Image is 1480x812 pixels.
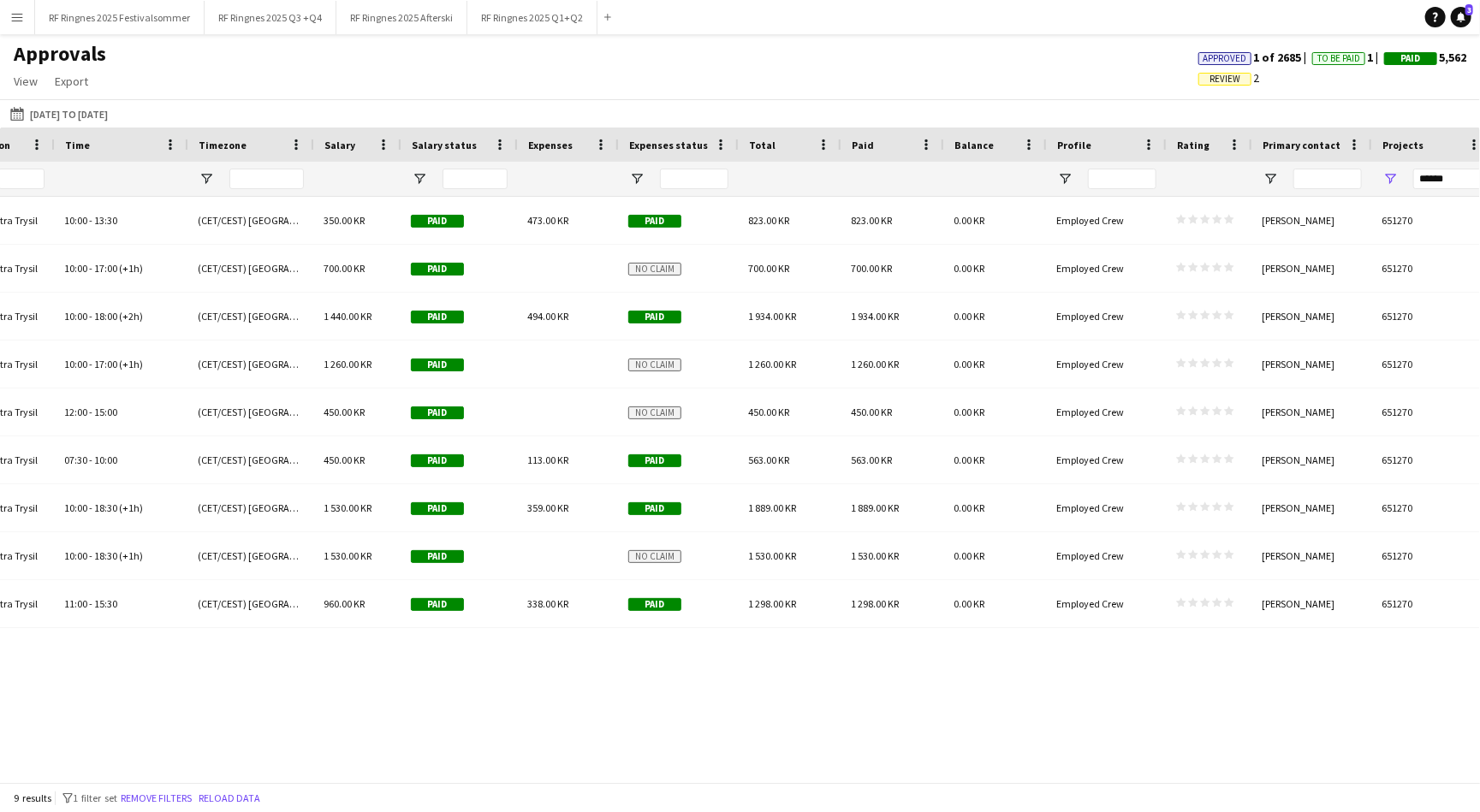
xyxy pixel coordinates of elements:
[954,453,984,466] span: 0.00 KR
[411,215,464,228] span: Paid
[528,139,573,151] span: Expenses
[73,791,117,804] span: 1 filter set
[1057,139,1091,151] span: Profile
[1251,484,1371,531] div: [PERSON_NAME]
[851,310,899,323] span: 1 934.00 KR
[412,171,427,187] button: Open Filter Menu
[527,501,568,514] span: 359.00 KR
[629,171,645,187] button: Open Filter Menu
[324,549,371,562] span: 1 530.00 KR
[64,501,87,514] span: 10:00
[119,358,143,370] span: (+1h)
[117,789,195,808] button: Remove filters
[205,1,336,34] button: RF Ringnes 2025 Q3 +Q4
[954,358,984,370] span: 0.00 KR
[199,171,214,187] button: Open Filter Menu
[324,310,371,323] span: 1 440.00 KR
[748,501,796,514] span: 1 889.00 KR
[89,262,92,275] span: -
[1210,74,1240,85] span: Review
[324,597,365,610] span: 960.00 KR
[411,359,464,371] span: Paid
[94,549,117,562] span: 18:30
[851,453,892,466] span: 563.00 KR
[1465,4,1473,15] span: 3
[628,215,681,228] span: Paid
[1263,139,1340,151] span: Primary contact
[1293,169,1362,189] input: Primary contact Filter Input
[35,1,205,34] button: RF Ringnes 2025 Festivalsommer
[1088,169,1156,189] input: Profile Filter Input
[467,1,597,34] button: RF Ringnes 2025 Q1+Q2
[628,311,681,323] span: Paid
[1056,549,1124,562] span: Employed Crew
[64,453,87,466] span: 07:30
[187,580,313,627] div: (CET/CEST) [GEOGRAPHIC_DATA]
[119,549,143,562] span: (+1h)
[94,597,117,610] span: 15:30
[411,550,464,563] span: Paid
[89,214,92,227] span: -
[1251,197,1371,244] div: [PERSON_NAME]
[1263,171,1278,187] button: Open Filter Menu
[954,597,984,610] span: 0.00 KR
[954,310,984,323] span: 0.00 KR
[954,262,984,275] span: 0.00 KR
[94,501,117,514] span: 18:30
[411,406,464,419] span: Paid
[336,1,467,34] button: RF Ringnes 2025 Afterski
[1401,53,1421,64] span: Paid
[324,139,355,151] span: Salary
[628,406,681,419] span: No claim
[1198,50,1312,65] span: 1 of 2685
[660,169,728,189] input: Expenses status Filter Input
[411,502,464,515] span: Paid
[954,406,984,418] span: 0.00 KR
[748,214,789,227] span: 823.00 KR
[187,197,313,244] div: (CET/CEST) [GEOGRAPHIC_DATA]
[628,454,681,467] span: Paid
[851,597,899,610] span: 1 298.00 KR
[64,214,87,227] span: 10:00
[748,453,789,466] span: 563.00 KR
[851,214,892,227] span: 823.00 KR
[195,789,264,808] button: Reload data
[443,169,508,189] input: Salary status Filter Input
[628,502,681,515] span: Paid
[851,501,899,514] span: 1 889.00 KR
[411,598,464,611] span: Paid
[1177,139,1210,151] span: Rating
[851,549,899,562] span: 1 530.00 KR
[954,549,984,562] span: 0.00 KR
[64,406,87,418] span: 12:00
[1056,453,1124,466] span: Employed Crew
[64,597,87,610] span: 11:00
[411,454,464,467] span: Paid
[1382,139,1424,151] span: Projects
[94,214,117,227] span: 13:30
[1056,501,1124,514] span: Employed Crew
[89,597,92,610] span: -
[1251,293,1371,340] div: [PERSON_NAME]
[1251,341,1371,388] div: [PERSON_NAME]
[89,501,92,514] span: -
[628,550,681,563] span: No claim
[1384,50,1466,65] span: 5,562
[48,70,95,92] a: Export
[324,501,371,514] span: 1 530.00 KR
[64,262,87,275] span: 10:00
[748,358,796,370] span: 1 260.00 KR
[628,598,681,611] span: Paid
[1204,53,1247,64] span: Approved
[1056,406,1124,418] span: Employed Crew
[527,453,568,466] span: 113.00 KR
[629,139,708,151] span: Expenses status
[64,310,87,323] span: 10:00
[187,532,313,579] div: (CET/CEST) [GEOGRAPHIC_DATA]
[748,262,789,275] span: 700.00 KR
[411,311,464,323] span: Paid
[748,310,796,323] span: 1 934.00 KR
[1056,262,1124,275] span: Employed Crew
[199,139,247,151] span: Timezone
[324,358,371,370] span: 1 260.00 KR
